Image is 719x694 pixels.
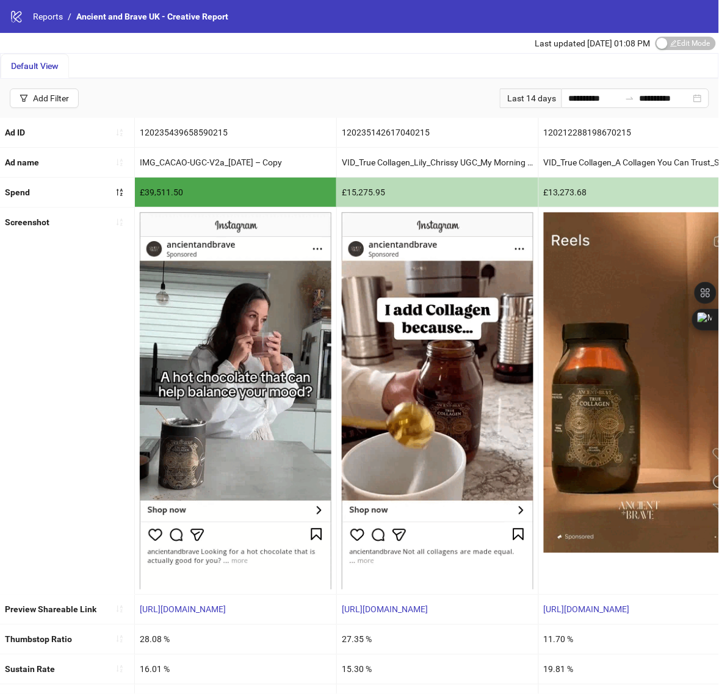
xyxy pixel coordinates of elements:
span: Last updated [DATE] 01:08 PM [535,38,651,48]
li: / [68,10,71,23]
div: 27.35 % [337,625,538,654]
a: Reports [31,10,65,23]
div: Add Filter [33,93,69,103]
div: 16.01 % [135,655,336,684]
span: sort-descending [115,188,124,197]
div: 120235439658590215 [135,118,336,147]
div: £39,511.50 [135,178,336,207]
b: Preview Shareable Link [5,605,96,615]
span: sort-ascending [115,158,124,167]
span: sort-ascending [115,605,124,613]
b: Thumbstop Ratio [5,635,72,645]
b: Ad name [5,157,39,167]
div: 15.30 % [337,655,538,684]
span: filter [20,94,28,103]
b: Spend [5,187,30,197]
img: Screenshot 120235439658590215 [140,212,331,589]
a: [URL][DOMAIN_NAME] [140,605,226,615]
div: 120235142617040215 [337,118,538,147]
span: sort-ascending [115,665,124,673]
span: to [625,93,635,103]
span: sort-ascending [115,128,124,137]
button: Add Filter [10,89,79,108]
b: Screenshot [5,217,49,227]
span: swap-right [625,93,635,103]
b: Sustain Rate [5,665,55,674]
span: sort-ascending [115,218,124,226]
div: 28.08 % [135,625,336,654]
img: Screenshot 120235142617040215 [342,212,533,589]
div: VID_True Collagen_Lily_Chrissy UGC_My Morning Coffee Ritual_UGC_Lily_[DATE] – Copy [337,148,538,177]
span: sort-ascending [115,635,124,643]
a: [URL][DOMAIN_NAME] [544,605,630,615]
span: Default View [11,61,59,71]
div: IMG_CACAO-UGC-V2a_[DATE] – Copy [135,148,336,177]
a: [URL][DOMAIN_NAME] [342,605,428,615]
b: Ad ID [5,128,25,137]
div: £15,275.95 [337,178,538,207]
span: Ancient and Brave UK - Creative Report [76,12,228,21]
div: Last 14 days [500,89,562,108]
